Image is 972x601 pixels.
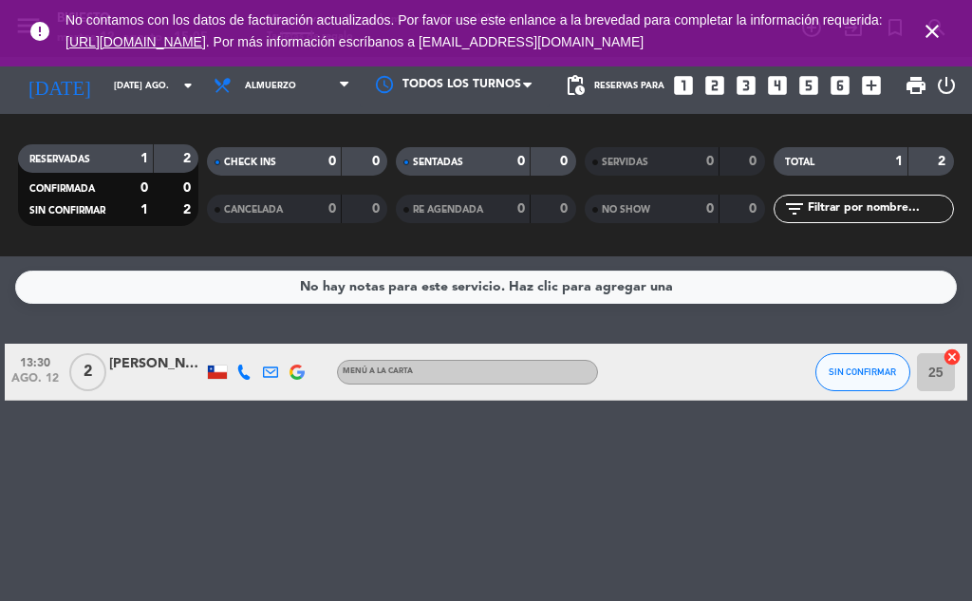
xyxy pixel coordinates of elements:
span: 13:30 [11,350,59,372]
div: No hay notas para este servicio. Haz clic para agregar una [300,276,673,298]
input: Filtrar por nombre... [806,198,953,219]
span: ago. 12 [11,372,59,394]
strong: 0 [749,155,760,168]
div: LOG OUT [935,57,958,114]
strong: 0 [560,155,571,168]
span: CANCELADA [224,205,283,215]
i: add_box [859,73,884,98]
span: Reservas para [594,81,664,91]
strong: 0 [517,155,525,168]
span: SENTADAS [413,158,463,167]
span: TOTAL [785,158,814,167]
i: looks_5 [796,73,821,98]
span: pending_actions [564,74,587,97]
span: NO SHOW [602,205,650,215]
span: CONFIRMADA [29,184,95,194]
i: cancel [943,347,962,366]
span: 2 [69,353,106,391]
span: RESERVADAS [29,155,90,164]
span: print [905,74,927,97]
i: filter_list [783,197,806,220]
div: [PERSON_NAME] [109,353,204,375]
strong: 0 [328,155,336,168]
i: looks_two [702,73,727,98]
i: error [28,20,51,43]
strong: 0 [517,202,525,216]
strong: 0 [183,181,195,195]
i: arrow_drop_down [177,74,199,97]
i: looks_one [671,73,696,98]
span: Almuerzo [245,81,296,91]
button: SIN CONFIRMAR [815,353,910,391]
strong: 1 [895,155,903,168]
strong: 0 [706,202,714,216]
strong: 1 [140,152,148,165]
strong: 0 [560,202,571,216]
span: SIN CONFIRMAR [29,206,105,216]
i: looks_6 [828,73,852,98]
span: SERVIDAS [602,158,648,167]
a: [URL][DOMAIN_NAME] [65,34,206,49]
span: No contamos con los datos de facturación actualizados. Por favor use este enlance a la brevedad p... [65,12,883,49]
i: [DATE] [14,66,104,104]
img: google-logo.png [290,365,305,380]
strong: 2 [183,152,195,165]
i: power_settings_new [935,74,958,97]
strong: 2 [183,203,195,216]
strong: 1 [140,203,148,216]
strong: 0 [372,202,383,216]
i: looks_3 [734,73,758,98]
strong: 2 [938,155,949,168]
span: RE AGENDADA [413,205,483,215]
strong: 0 [328,202,336,216]
span: CHECK INS [224,158,276,167]
span: MENÚ A LA CARTA [343,367,413,375]
strong: 0 [140,181,148,195]
strong: 0 [372,155,383,168]
span: SIN CONFIRMAR [829,366,896,377]
i: close [921,20,944,43]
a: . Por más información escríbanos a [EMAIL_ADDRESS][DOMAIN_NAME] [206,34,644,49]
i: looks_4 [765,73,790,98]
strong: 0 [706,155,714,168]
strong: 0 [749,202,760,216]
